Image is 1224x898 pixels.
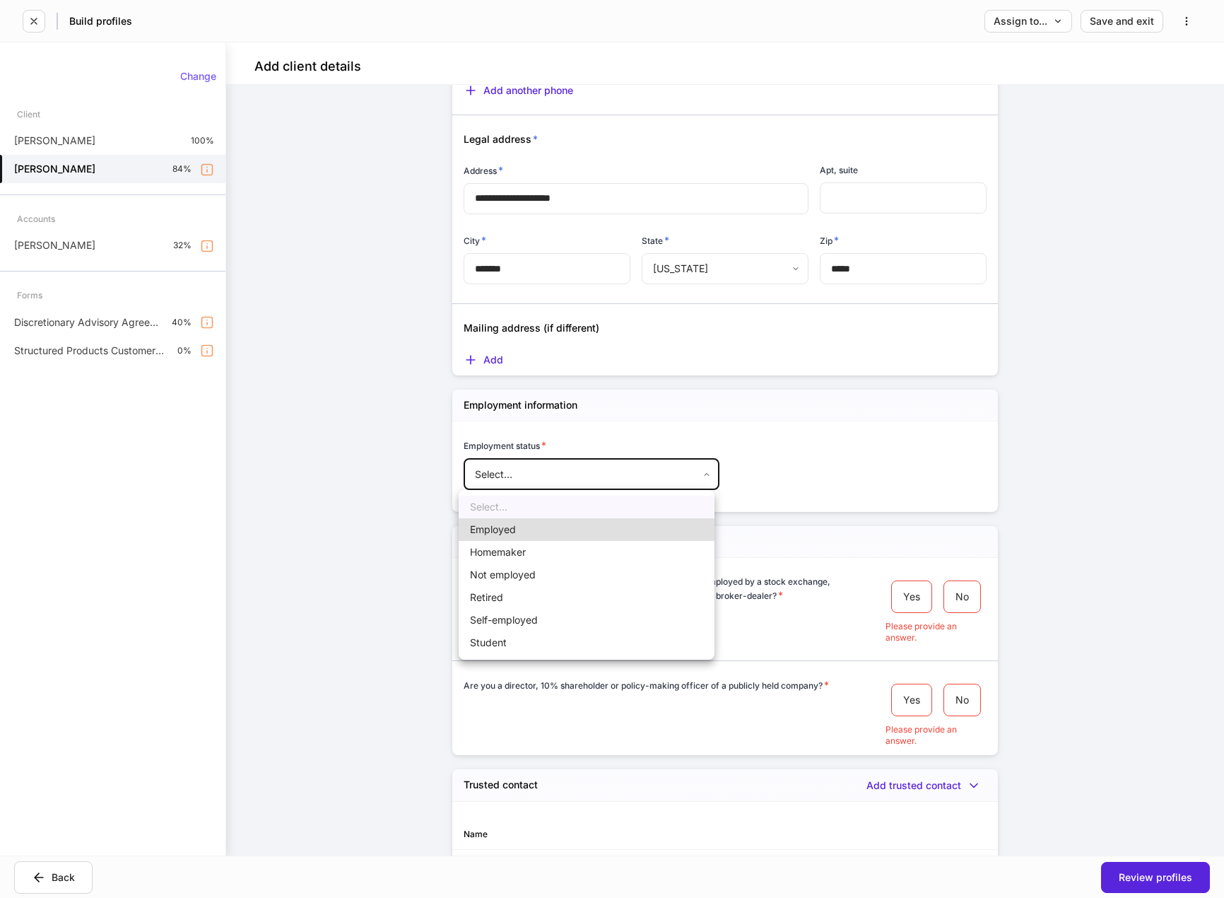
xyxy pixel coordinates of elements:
li: Student [459,631,714,654]
li: Retired [459,586,714,609]
li: Self-employed [459,609,714,631]
li: Homemaker [459,541,714,564]
li: Employed [459,518,714,541]
li: Not employed [459,564,714,586]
